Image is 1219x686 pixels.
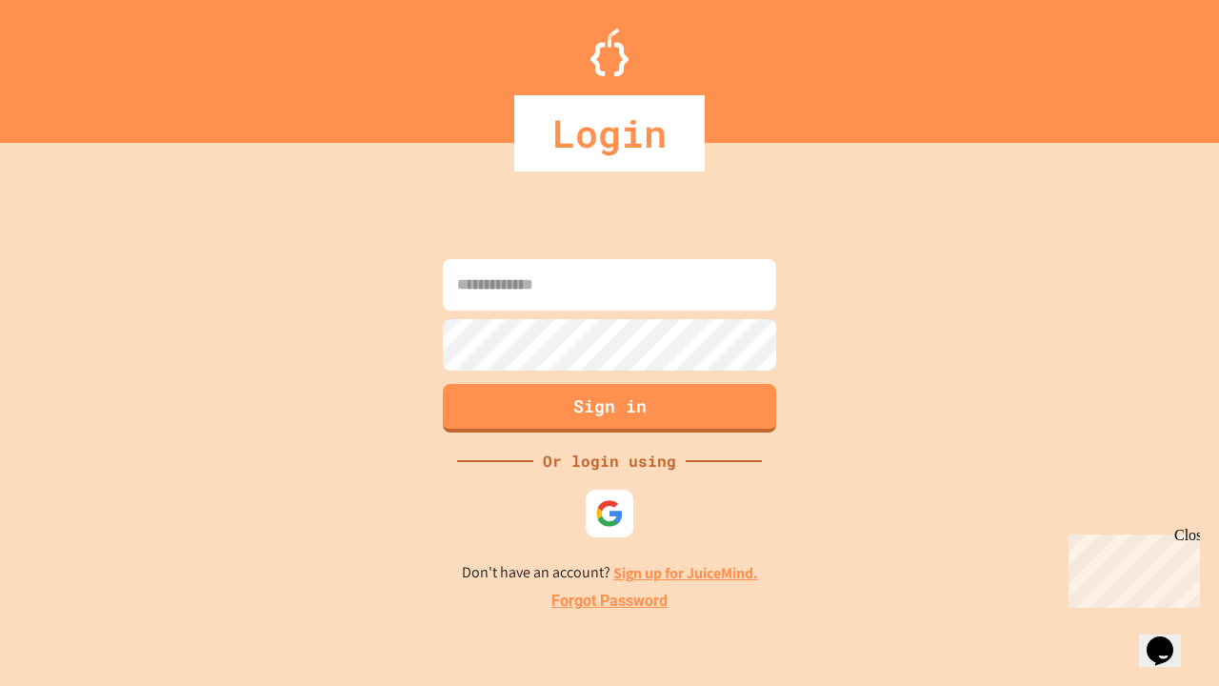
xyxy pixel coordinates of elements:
img: Logo.svg [590,29,629,76]
a: Forgot Password [551,590,668,613]
div: Or login using [533,450,686,473]
iframe: chat widget [1139,610,1200,667]
div: Login [514,95,705,171]
p: Don't have an account? [462,561,758,585]
button: Sign in [443,384,776,433]
img: google-icon.svg [595,499,624,528]
div: Chat with us now!Close [8,8,131,121]
iframe: chat widget [1061,527,1200,608]
a: Sign up for JuiceMind. [613,563,758,583]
